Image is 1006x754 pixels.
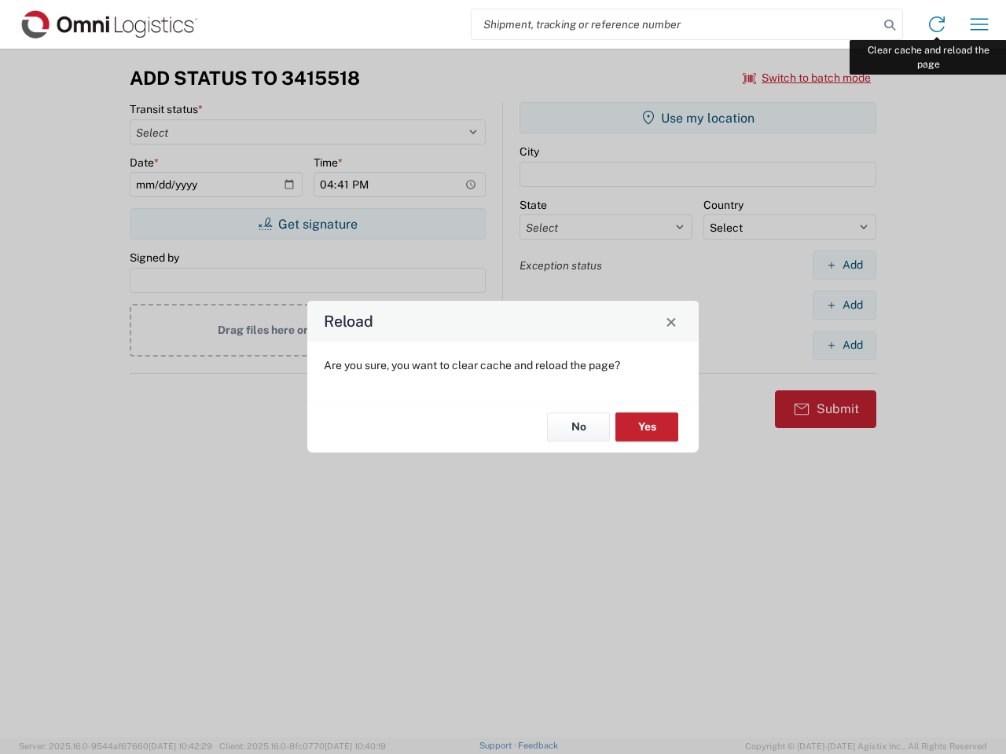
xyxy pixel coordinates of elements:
button: Yes [615,412,678,441]
input: Shipment, tracking or reference number [472,9,879,39]
button: No [547,412,610,441]
h4: Reload [324,310,373,333]
p: Are you sure, you want to clear cache and reload the page? [324,358,682,372]
button: Close [660,310,682,332]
